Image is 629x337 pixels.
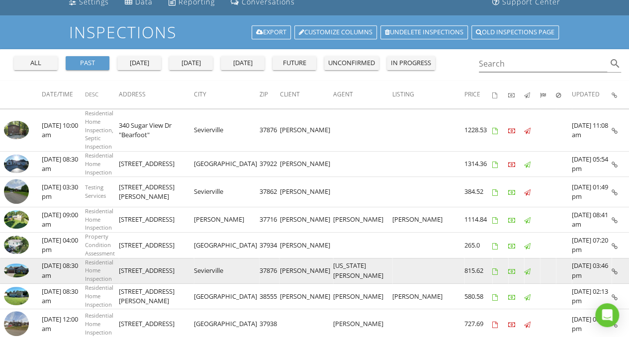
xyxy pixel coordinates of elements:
td: [US_STATE][PERSON_NAME] [333,258,392,283]
img: streetview [4,311,29,336]
div: past [70,58,105,68]
span: Residential Home Inspection [85,207,113,232]
a: Undelete inspections [380,25,468,39]
span: Residential Home Inspection [85,152,113,176]
td: [PERSON_NAME] [279,258,333,283]
button: in progress [387,56,435,70]
th: Price: Not sorted. [464,81,492,109]
span: Desc [85,90,98,98]
button: [DATE] [117,56,161,70]
td: 37934 [259,233,279,258]
td: 1314.36 [464,152,492,177]
span: Zip [259,90,268,98]
img: 9345145%2Fcover_photos%2FiZIRMCXZL1OYrGWSPT0z%2Fsmall.jpg [4,236,29,254]
td: [DATE] 11:08 am [572,109,612,152]
th: Agreements signed: Not sorted. [492,81,508,109]
td: [PERSON_NAME] [392,284,464,309]
span: Residential Home Inspection, Septic Inspection [85,109,113,150]
th: Inspection Details: Not sorted. [612,81,629,109]
span: Listing [392,90,414,98]
th: Client: Not sorted. [279,81,333,109]
div: [DATE] [173,58,209,68]
img: streetview [4,179,29,204]
span: Testing Services [85,183,106,199]
th: Paid: Not sorted. [508,81,524,109]
td: [STREET_ADDRESS] [119,233,194,258]
td: [DATE] 08:30 am [42,284,85,309]
td: 37862 [259,177,279,207]
td: Sevierville [194,258,259,283]
td: 37876 [259,258,279,283]
a: Customize Columns [294,25,377,39]
div: Open Intercom Messenger [595,303,619,327]
td: [DATE] 01:49 pm [572,177,612,207]
span: Residential Home Inspection [85,258,113,283]
td: [DATE] 08:30 am [42,152,85,177]
div: all [18,58,54,68]
td: [PERSON_NAME] [279,109,333,152]
td: [PERSON_NAME] [194,207,259,232]
td: [GEOGRAPHIC_DATA] [194,284,259,309]
span: Price [464,90,480,98]
td: 1114.84 [464,207,492,232]
td: [STREET_ADDRESS] [119,152,194,177]
td: [DATE] 07:20 pm [572,233,612,258]
button: past [66,56,109,70]
td: [DATE] 02:13 pm [572,284,612,309]
td: [DATE] 03:46 pm [572,258,612,283]
td: [PERSON_NAME] [279,233,333,258]
td: [STREET_ADDRESS][PERSON_NAME] [119,177,194,207]
button: [DATE] [221,56,265,70]
div: in progress [391,58,431,68]
th: Canceled: Not sorted. [556,81,572,109]
td: [DATE] 05:54 pm [572,152,612,177]
td: [DATE] 09:00 am [42,207,85,232]
div: [DATE] [121,58,157,68]
span: Residential Home Inspection [85,284,113,308]
img: 9324195%2Fcover_photos%2FTzTJNZWcq6VWJYj1sga8%2Fsmall.jpg [4,263,29,277]
td: Sevierville [194,109,259,152]
td: Sevierville [194,177,259,207]
td: 265.0 [464,233,492,258]
span: Residential Home Inspection [85,312,113,336]
td: [DATE] 08:30 am [42,258,85,283]
button: all [14,56,58,70]
td: [DATE] 10:00 am [42,109,85,152]
span: Client [279,90,299,98]
input: Search [479,56,608,72]
div: unconfirmed [328,58,375,68]
button: [DATE] [169,56,213,70]
img: 9356176%2Fcover_photos%2FRzh1VqBDfWXRjTQHqBag%2Fsmall.jpg [4,155,29,173]
td: 37922 [259,152,279,177]
td: [STREET_ADDRESS] [119,258,194,283]
th: Agent: Not sorted. [333,81,392,109]
td: [PERSON_NAME] [279,177,333,207]
th: Desc: Not sorted. [85,81,119,109]
th: Published: Not sorted. [524,81,540,109]
th: Zip: Not sorted. [259,81,279,109]
img: 9355790%2Fcover_photos%2FDy1fkX235fOYKcKNN3Ct%2Fsmall.jpg [4,210,29,229]
td: [STREET_ADDRESS] [119,207,194,232]
td: [PERSON_NAME] [392,207,464,232]
span: Updated [572,90,600,98]
img: 9311513%2Fcover_photos%2FSzuSEuYQZbe2fGJQEEas%2Fsmall.jpg [4,121,29,139]
td: [DATE] 03:30 pm [42,177,85,207]
td: [DATE] 08:41 am [572,207,612,232]
td: 37716 [259,207,279,232]
td: [STREET_ADDRESS][PERSON_NAME] [119,284,194,309]
button: unconfirmed [324,56,379,70]
h1: Inspections [69,23,559,41]
div: [DATE] [225,58,261,68]
span: Date/Time [42,90,73,98]
td: 37876 [259,109,279,152]
td: [GEOGRAPHIC_DATA] [194,152,259,177]
td: [PERSON_NAME] [279,284,333,309]
th: Updated: Not sorted. [572,81,612,109]
a: Old inspections page [471,25,559,39]
button: future [272,56,316,70]
td: 815.62 [464,258,492,283]
th: Submitted: Not sorted. [540,81,556,109]
td: 340 Sugar View Dr "Bearfoot" [119,109,194,152]
i: search [609,58,621,70]
th: City: Not sorted. [194,81,259,109]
